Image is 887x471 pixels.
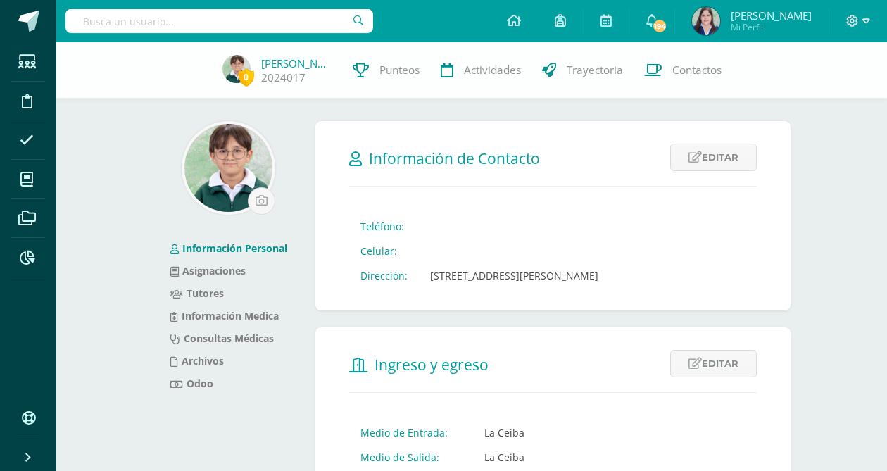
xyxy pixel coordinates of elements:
span: 0 [239,68,254,86]
a: Punteos [342,42,430,99]
span: Información de Contacto [369,149,540,168]
a: Archivos [170,354,224,368]
span: 194 [652,18,667,34]
td: La Ceiba [473,445,555,470]
td: [STREET_ADDRESS][PERSON_NAME] [419,263,610,288]
a: Información Personal [170,241,287,255]
td: Celular: [349,239,419,263]
span: Trayectoria [567,63,623,77]
a: Información Medica [170,309,279,322]
span: Mi Perfil [731,21,812,33]
td: Teléfono: [349,214,419,239]
span: Actividades [464,63,521,77]
a: Odoo [170,377,213,390]
a: Tutores [170,287,224,300]
span: Punteos [379,63,420,77]
td: Medio de Salida: [349,445,473,470]
a: Consultas Médicas [170,332,274,345]
input: Busca un usuario... [65,9,373,33]
a: [PERSON_NAME] [261,56,332,70]
span: [PERSON_NAME] [731,8,812,23]
a: Editar [670,350,757,377]
span: Contactos [672,63,722,77]
img: d5d5317d383262c74e6800b0c71702be.png [222,55,251,83]
img: 49044d600b70773a18eb1d98d3b17b58.png [184,124,272,212]
td: Dirección: [349,263,419,288]
img: 4580ac292eff67b9f38c534a54293cd6.png [692,7,720,35]
a: Editar [670,144,757,171]
a: 2024017 [261,70,306,85]
td: Medio de Entrada: [349,420,473,445]
a: Actividades [430,42,531,99]
a: Contactos [634,42,732,99]
a: Asignaciones [170,264,246,277]
a: Trayectoria [531,42,634,99]
span: Ingreso y egreso [375,355,489,375]
td: La Ceiba [473,420,555,445]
